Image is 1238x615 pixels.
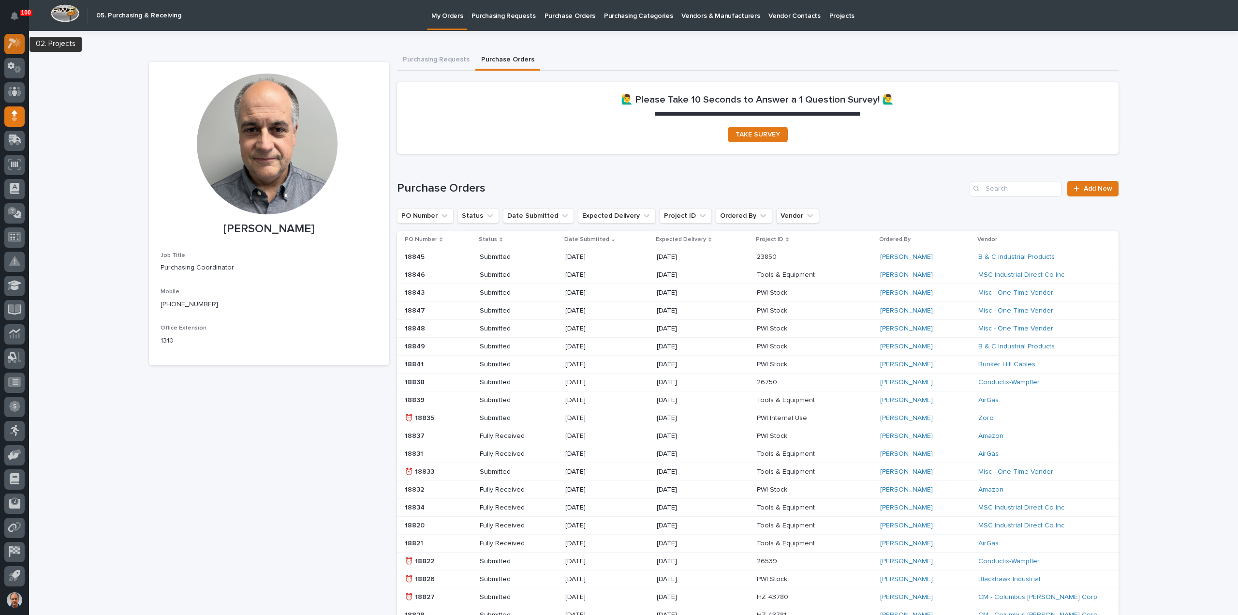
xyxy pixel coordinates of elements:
[657,360,726,369] p: [DATE]
[657,271,726,279] p: [DATE]
[405,394,427,405] p: 18839
[657,289,726,297] p: [DATE]
[397,409,1119,427] tr: ⏰ 18835⏰ 18835 Submitted[DATE][DATE]PWI Internal UsePWI Internal Use [PERSON_NAME] Zoro
[880,396,933,405] a: [PERSON_NAME]
[565,378,634,387] p: [DATE]
[405,323,427,333] p: 18848
[397,588,1119,606] tr: ⏰ 18827⏰ 18827 Submitted[DATE][DATE]HZ 43780HZ 43780 [PERSON_NAME] CM - Columbus [PERSON_NAME] Corp
[161,301,218,308] a: [PHONE_NUMBER]
[657,593,726,601] p: [DATE]
[565,504,634,512] p: [DATE]
[978,325,1053,333] a: Misc - One Time Vender
[405,359,426,369] p: 18841
[657,253,726,261] p: [DATE]
[657,522,726,530] p: [DATE]
[4,590,25,610] button: users-avatar
[397,208,454,224] button: PO Number
[405,269,427,279] p: 18846
[397,320,1119,338] tr: 1884818848 Submitted[DATE][DATE]PWI StockPWI Stock [PERSON_NAME] Misc - One Time Vender
[397,570,1119,588] tr: ⏰ 18826⏰ 18826 Submitted[DATE][DATE]PWI StockPWI Stock [PERSON_NAME] Blackhawk Industrial
[405,305,427,315] p: 18847
[1084,185,1112,192] span: Add New
[660,208,712,224] button: Project ID
[880,432,933,440] a: [PERSON_NAME]
[397,499,1119,517] tr: 1883418834 Fully Received[DATE][DATE]Tools & EquipmentTools & Equipment [PERSON_NAME] MSC Industr...
[656,234,706,245] p: Expected Delivery
[564,234,609,245] p: Date Submitted
[397,266,1119,284] tr: 1884618846 Submitted[DATE][DATE]Tools & EquipmentTools & Equipment [PERSON_NAME] MSC Industrial D...
[503,208,574,224] button: Date Submitted
[657,343,726,351] p: [DATE]
[978,307,1053,315] a: Misc - One Time Vender
[757,376,779,387] p: 26750
[161,289,179,295] span: Mobile
[578,208,656,224] button: Expected Delivery
[565,575,634,584] p: [DATE]
[397,445,1119,463] tr: 1883118831 Fully Received[DATE][DATE]Tools & EquipmentTools & Equipment [PERSON_NAME] AirGas
[161,222,378,236] p: [PERSON_NAME]
[565,432,634,440] p: [DATE]
[880,504,933,512] a: [PERSON_NAME]
[757,269,817,279] p: Tools & Equipment
[565,593,634,601] p: [DATE]
[757,484,789,494] p: PWI Stock
[621,94,894,105] h2: 🙋‍♂️ Please Take 10 Seconds to Answer a 1 Question Survey! 🙋‍♂️
[475,50,540,71] button: Purchase Orders
[757,520,817,530] p: Tools & Equipment
[970,181,1061,196] div: Search
[757,591,790,601] p: HZ 43780
[21,9,31,16] p: 100
[480,378,549,387] p: Submitted
[161,325,206,331] span: Office Extension
[397,302,1119,320] tr: 1884718847 Submitted[DATE][DATE]PWI StockPWI Stock [PERSON_NAME] Misc - One Time Vender
[757,305,789,315] p: PWI Stock
[405,573,437,584] p: ⏰ 18826
[978,289,1053,297] a: Misc - One Time Vender
[757,538,817,548] p: Tools & Equipment
[880,325,933,333] a: [PERSON_NAME]
[397,50,475,71] button: Purchasing Requests
[757,251,779,261] p: 23850
[657,504,726,512] p: [DATE]
[405,466,436,476] p: ⏰ 18833
[12,12,25,27] div: Notifications100
[480,575,549,584] p: Submitted
[397,463,1119,481] tr: ⏰ 18833⏰ 18833 Submitted[DATE][DATE]Tools & EquipmentTools & Equipment [PERSON_NAME] Misc - One T...
[657,432,726,440] p: [DATE]
[405,234,437,245] p: PO Number
[480,271,549,279] p: Submitted
[657,325,726,333] p: [DATE]
[657,540,726,548] p: [DATE]
[405,376,427,387] p: 18838
[880,450,933,458] a: [PERSON_NAME]
[757,448,817,458] p: Tools & Equipment
[405,287,427,297] p: 18843
[480,432,549,440] p: Fully Received
[96,12,181,20] h2: 05. Purchasing & Receiving
[657,486,726,494] p: [DATE]
[161,336,378,346] p: 1310
[736,131,780,138] span: TAKE SURVEY
[756,234,783,245] p: Project ID
[880,307,933,315] a: [PERSON_NAME]
[757,323,789,333] p: PWI Stock
[880,271,933,279] a: [PERSON_NAME]
[880,468,933,476] a: [PERSON_NAME]
[880,486,933,494] a: [PERSON_NAME]
[978,522,1064,530] a: MSC Industrial Direct Co Inc
[657,414,726,422] p: [DATE]
[657,575,726,584] p: [DATE]
[757,430,789,440] p: PWI Stock
[565,396,634,405] p: [DATE]
[405,430,427,440] p: 18837
[565,307,634,315] p: [DATE]
[397,517,1119,535] tr: 1882018820 Fully Received[DATE][DATE]Tools & EquipmentTools & Equipment [PERSON_NAME] MSC Industr...
[480,450,549,458] p: Fully Received
[880,540,933,548] a: [PERSON_NAME]
[405,251,427,261] p: 18845
[978,486,1003,494] a: Amazon
[565,360,634,369] p: [DATE]
[565,343,634,351] p: [DATE]
[405,555,436,566] p: ⏰ 18822
[161,253,185,258] span: Job Title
